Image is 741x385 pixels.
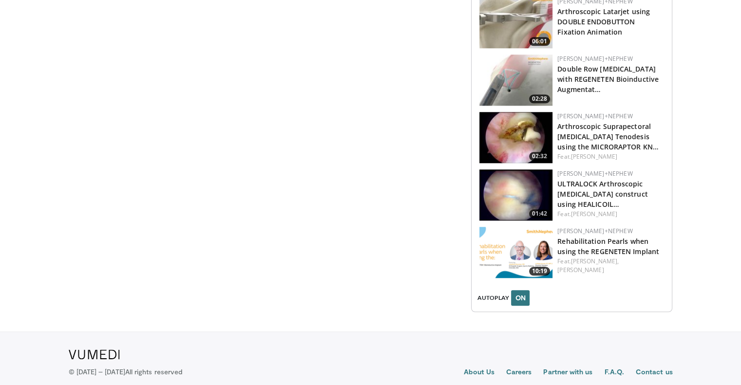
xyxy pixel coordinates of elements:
a: 01:42 [479,169,552,220]
p: © [DATE] – [DATE] [69,367,183,377]
div: Feat. [557,210,664,219]
a: Double Row [MEDICAL_DATA] with REGENETEN Bioinductive Augmentat… [557,64,659,94]
a: [PERSON_NAME] [571,210,617,218]
a: Partner with us [543,367,592,379]
img: 4043cd25-5b86-4b8f-acf1-62249f33dd90.150x105_q85_crop-smart_upscale.jpg [479,55,552,106]
span: All rights reserved [125,367,182,376]
img: 004feba1-f134-45e7-b55f-0435694c3931.png.150x105_q85_crop-smart_upscale.png [479,227,552,278]
span: 06:01 [529,37,550,46]
a: ULTRALOCK Arthroscopic [MEDICAL_DATA] construct using HEALICOIL… [557,179,647,209]
a: 02:32 [479,112,552,163]
a: [PERSON_NAME] [571,152,617,161]
a: [PERSON_NAME]+Nephew [557,112,632,120]
a: [PERSON_NAME]+Nephew [557,55,632,63]
img: 1aea6bd2-f430-48c3-bdbf-1991b734dcee.150x105_q85_crop-smart_upscale.jpg [479,169,552,220]
a: 02:28 [479,55,552,106]
span: AUTOPLAY [477,293,509,302]
a: [PERSON_NAME]+Nephew [557,169,632,178]
span: 02:32 [529,152,550,161]
span: 10:19 [529,267,550,275]
img: VuMedi Logo [69,349,120,359]
a: [PERSON_NAME]+Nephew [557,227,632,235]
a: About Us [464,367,494,379]
a: Arthroscopic Suprapectoral [MEDICAL_DATA] Tenodesis using the MICRORAPTOR KN… [557,122,659,151]
a: [PERSON_NAME] [557,266,604,274]
a: Contact us [636,367,673,379]
span: 02:28 [529,94,550,103]
div: Feat. [557,257,664,275]
a: [PERSON_NAME], [571,257,619,265]
div: Feat. [557,152,664,161]
button: ON [511,290,530,306]
a: Rehabilitation Pearls when using the REGENETEN Implant [557,237,659,256]
img: 850d9712-5794-4c62-a442-58ea4bbf212b.150x105_q85_crop-smart_upscale.jpg [479,112,552,163]
a: 10:19 [479,227,552,278]
span: 01:42 [529,209,550,218]
a: Arthroscopic Latarjet using DOUBLE ENDOBUTTON Fixation Animation [557,7,650,37]
a: F.A.Q. [604,367,624,379]
a: Careers [506,367,532,379]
